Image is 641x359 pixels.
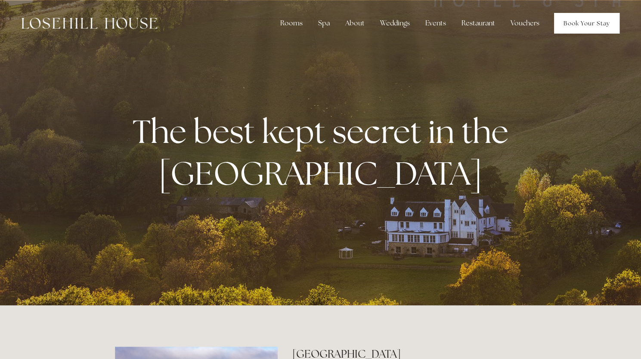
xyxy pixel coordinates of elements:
div: Weddings [373,15,417,32]
div: Events [418,15,453,32]
a: Vouchers [504,15,546,32]
img: Losehill House [22,18,157,29]
div: Spa [311,15,337,32]
div: About [338,15,372,32]
a: Book Your Stay [554,13,619,34]
strong: The best kept secret in the [GEOGRAPHIC_DATA] [133,110,515,195]
div: Restaurant [455,15,502,32]
div: Rooms [273,15,310,32]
